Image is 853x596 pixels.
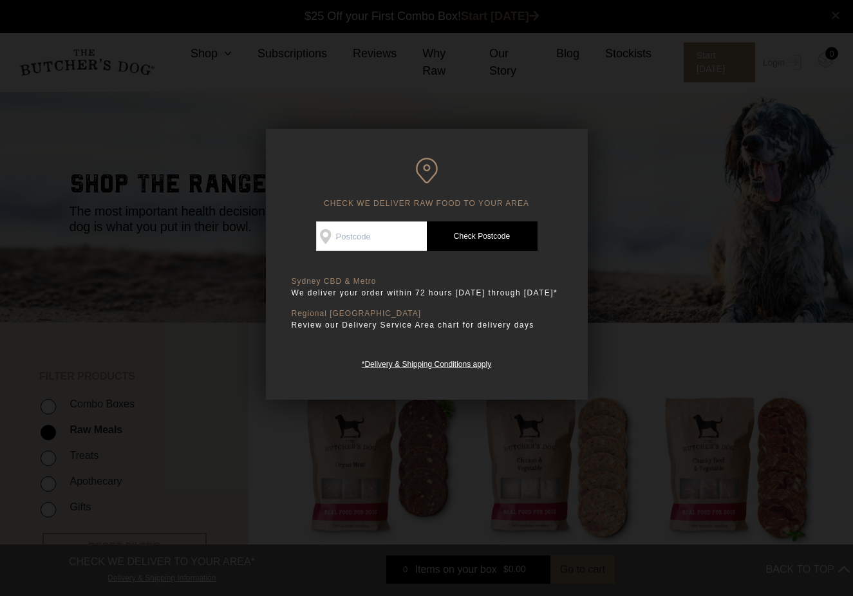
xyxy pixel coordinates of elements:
[292,286,562,299] p: We deliver your order within 72 hours [DATE] through [DATE]*
[427,221,538,251] a: Check Postcode
[292,319,562,331] p: Review our Delivery Service Area chart for delivery days
[292,158,562,209] h6: CHECK WE DELIVER RAW FOOD TO YOUR AREA
[292,309,562,319] p: Regional [GEOGRAPHIC_DATA]
[316,221,427,251] input: Postcode
[292,277,562,286] p: Sydney CBD & Metro
[362,357,491,369] a: *Delivery & Shipping Conditions apply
